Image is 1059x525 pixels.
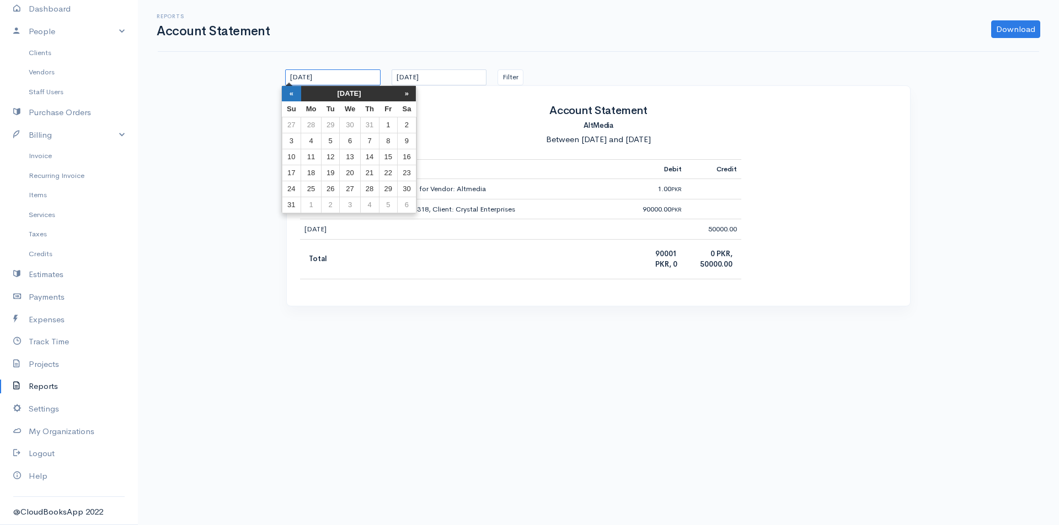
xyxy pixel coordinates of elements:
[321,197,339,213] td: 2
[301,117,322,133] td: 28
[340,149,360,165] td: 13
[282,149,301,165] td: 10
[398,101,416,117] th: Sa
[282,133,301,149] td: 3
[321,117,339,133] td: 29
[360,117,379,133] td: 31
[300,103,897,118] h2: Account Statement
[321,165,339,181] td: 19
[355,199,631,219] td: Invoice #0000002318, Client: Crystal Enterprises
[282,117,301,133] td: 27
[655,249,677,269] b: 90001 PKR, 0
[340,117,360,133] td: 30
[301,133,322,149] td: 4
[379,101,397,117] th: Fr
[379,133,397,149] td: 8
[991,20,1040,38] a: Download
[157,24,270,38] h1: Account Statement
[398,117,416,133] td: 2
[300,133,897,145] div: Between [DATE] and [DATE]
[671,206,682,213] span: PKR
[282,101,301,117] th: Su
[671,186,682,193] span: PKR
[398,181,416,197] td: 30
[379,149,397,165] td: 15
[282,181,301,197] td: 24
[321,149,339,165] td: 12
[282,197,301,213] td: 31
[157,13,270,19] h6: Reports
[360,101,379,117] th: Th
[379,181,397,197] td: 29
[321,181,339,197] td: 26
[398,197,416,213] td: 6
[398,165,416,181] td: 23
[340,133,360,149] td: 6
[301,86,398,101] th: [DATE]
[398,149,416,165] td: 16
[355,179,631,199] td: Expense recorded for Vendor: Altmedia
[379,197,397,213] td: 5
[340,165,360,181] td: 20
[340,101,360,117] th: We
[360,165,379,181] td: 21
[631,199,686,219] td: 90000.00
[379,165,397,181] td: 22
[321,101,339,117] th: Tu
[360,181,379,197] td: 28
[398,86,416,101] th: »
[360,149,379,165] td: 14
[686,160,741,179] th: Credit
[301,197,322,213] td: 1
[309,254,327,263] b: Total
[340,181,360,197] td: 27
[301,181,322,197] td: 25
[301,101,322,117] th: Mo
[360,133,379,149] td: 7
[300,118,897,133] h5: AltMedia
[360,197,379,213] td: 4
[631,160,686,179] th: Debit
[282,165,301,181] td: 17
[282,86,301,101] th: «
[700,249,732,269] b: 0 PKR, 50000.00
[355,160,631,179] th: Description
[398,133,416,149] td: 9
[301,165,322,181] td: 18
[300,219,355,240] td: [DATE]
[13,506,125,518] div: @CloudBooksApp 2022
[340,197,360,213] td: 3
[686,219,741,240] td: 50000.00
[631,179,686,199] td: 1.00
[301,149,322,165] td: 11
[321,133,339,149] td: 5
[498,69,523,85] button: Filter
[379,117,397,133] td: 1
